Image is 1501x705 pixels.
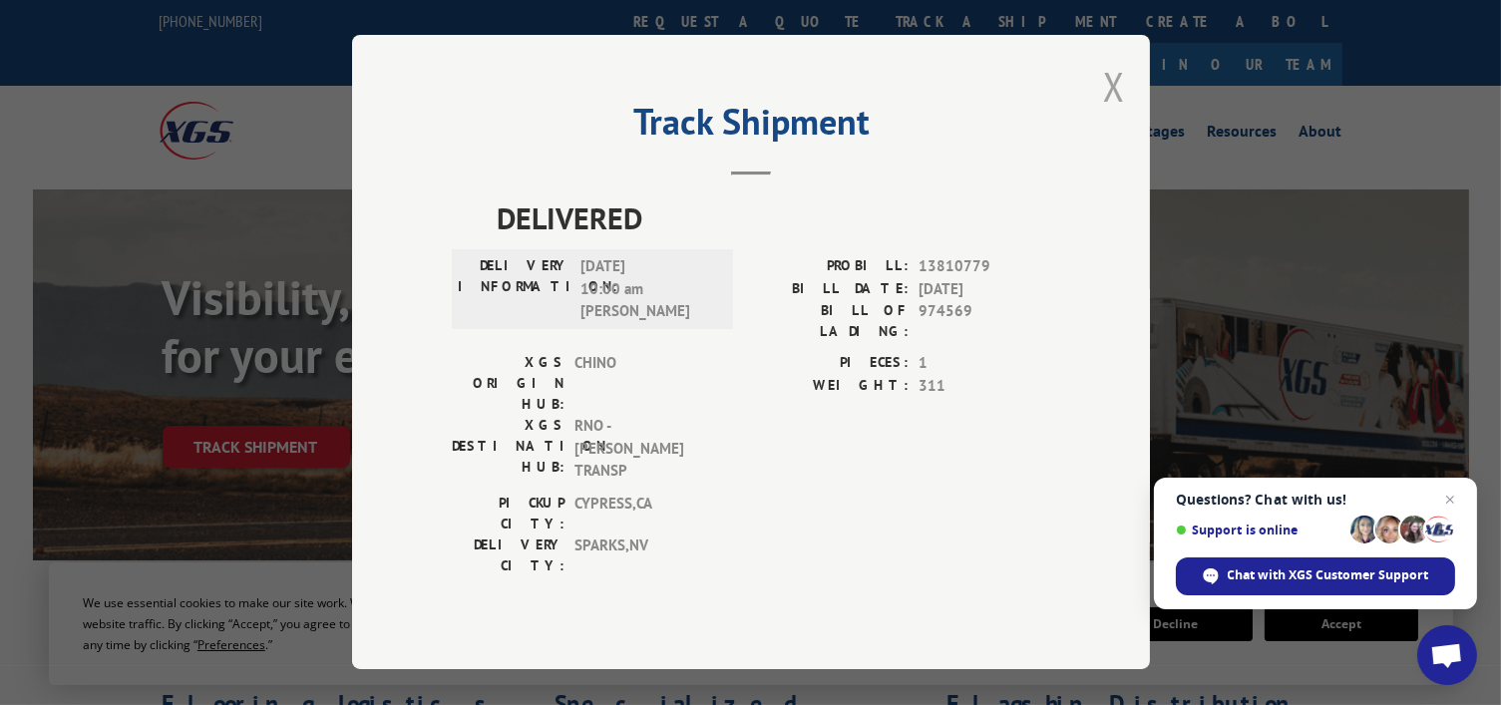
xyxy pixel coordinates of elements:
label: PIECES: [751,352,909,375]
span: [DATE] 10:00 am [PERSON_NAME] [580,255,715,323]
span: Chat with XGS Customer Support [1228,566,1429,584]
span: DELIVERED [497,195,1050,240]
span: [DATE] [919,278,1050,301]
span: SPARKS , NV [574,534,709,576]
label: PROBILL: [751,255,909,278]
span: 311 [919,375,1050,398]
label: BILL DATE: [751,278,909,301]
label: PICKUP CITY: [452,493,564,534]
span: Support is online [1176,523,1343,537]
label: XGS ORIGIN HUB: [452,352,564,415]
span: CYPRESS , CA [574,493,709,534]
label: WEIGHT: [751,375,909,398]
span: RNO - [PERSON_NAME] TRANSP [574,415,709,483]
span: Close chat [1438,488,1462,512]
button: Close modal [1103,60,1125,113]
label: XGS DESTINATION HUB: [452,415,564,483]
label: DELIVERY INFORMATION: [458,255,570,323]
span: Questions? Chat with us! [1176,492,1455,508]
label: DELIVERY CITY: [452,534,564,576]
span: 13810779 [919,255,1050,278]
span: CHINO [574,352,709,415]
label: BILL OF LADING: [751,300,909,342]
h2: Track Shipment [452,108,1050,146]
div: Chat with XGS Customer Support [1176,557,1455,595]
div: Open chat [1417,625,1477,685]
span: 974569 [919,300,1050,342]
span: 1 [919,352,1050,375]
